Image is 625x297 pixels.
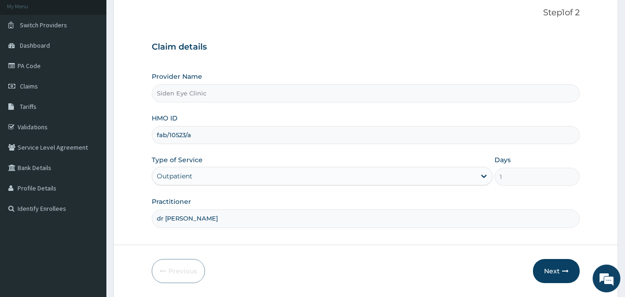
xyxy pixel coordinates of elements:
[20,21,67,29] span: Switch Providers
[152,42,580,52] h3: Claim details
[152,72,202,81] label: Provider Name
[152,5,174,27] div: Minimize live chat window
[152,155,203,164] label: Type of Service
[152,259,205,283] button: Previous
[157,171,192,181] div: Outpatient
[20,41,50,50] span: Dashboard
[152,114,178,123] label: HMO ID
[5,198,176,231] textarea: Type your message and hit 'Enter'
[533,259,580,283] button: Next
[495,155,511,164] label: Days
[20,102,37,111] span: Tariffs
[152,197,191,206] label: Practitioner
[152,8,580,18] p: Step 1 of 2
[48,52,155,64] div: Chat with us now
[152,126,580,144] input: Enter HMO ID
[17,46,37,70] img: d_794563401_company_1708531726252_794563401
[152,209,580,227] input: Enter Name
[20,82,38,90] span: Claims
[54,89,128,183] span: We're online!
